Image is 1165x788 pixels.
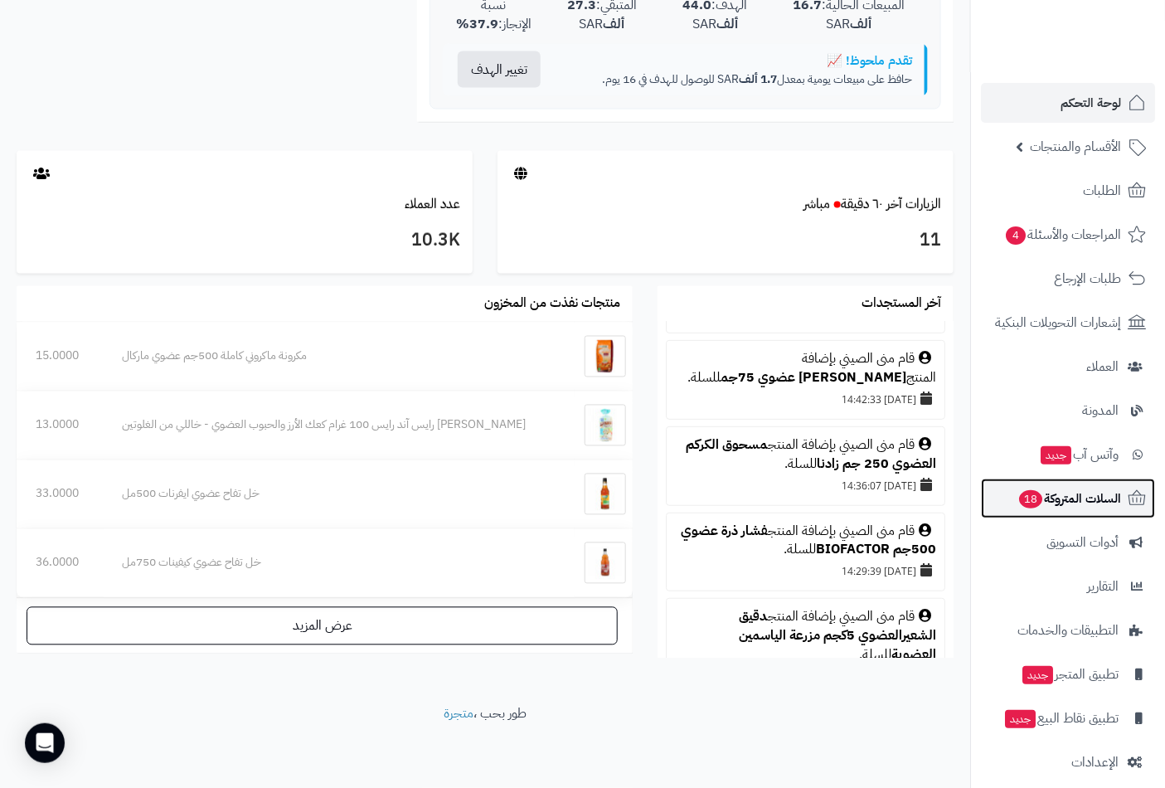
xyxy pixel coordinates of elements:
[585,542,626,584] img: خل تفاح عضوي كيفينات 750مل
[123,486,556,503] div: خل تفاح عضوي ايفرنات 500مل
[675,349,936,387] div: قام منى الصيني بإضافة المنتج للسلة.
[981,523,1155,562] a: أدوات التسويق
[456,14,498,34] strong: 37.9%
[675,559,936,582] div: [DATE] 14:29:39
[739,71,777,88] strong: 1.7 ألف
[981,654,1155,694] a: تطبيق المتجرجديد
[1082,399,1119,422] span: المدونة
[123,348,556,365] div: مكرونة ماكروني كاملة 500جم عضوي ماركال
[1003,707,1119,730] span: تطبيق نقاط البيع
[981,303,1155,343] a: إشعارات التحويلات البنكية
[981,347,1155,387] a: العملاء
[510,226,941,255] h3: 11
[675,607,936,664] div: قام منى الصيني بإضافة المنتج للسلة.
[862,297,941,312] h3: آخر المستجدات
[1021,663,1119,686] span: تطبيق المتجر
[1041,446,1071,465] span: جديد
[1017,487,1121,510] span: السلات المتروكة
[27,607,618,645] a: عرض المزيد
[1086,355,1119,378] span: العملاء
[36,417,85,434] div: 13.0000
[981,435,1155,474] a: وآتس آبجديد
[981,698,1155,738] a: تطبيق نقاط البيعجديد
[484,297,620,312] h3: منتجات نفذت من المخزون
[36,486,85,503] div: 33.0000
[981,610,1155,650] a: التطبيقات والخدمات
[585,336,626,377] img: مكرونة ماكروني كاملة 500جم عضوي ماركال
[981,83,1155,123] a: لوحة التحكم
[681,521,936,560] a: فشار ذرة عضوي 500جم BIOFACTOR
[686,435,936,474] a: مسحوق الكركم العضوي 250 جم زادنا
[123,555,556,572] div: خل تفاح عضوي كيفينات 750مل
[739,606,936,664] a: دقيق الشعيرالعضوي 5كجم مزرعة الياسمين العضوية
[1005,710,1036,728] span: جديد
[1046,531,1119,554] span: أدوات التسويق
[995,311,1121,334] span: إشعارات التحويلات البنكية
[675,474,936,497] div: [DATE] 14:36:07
[981,215,1155,255] a: المراجعات والأسئلة4
[981,479,1155,518] a: السلات المتروكة18
[675,522,936,560] div: قام منى الصيني بإضافة المنتج للسلة.
[405,194,460,214] a: عدد العملاء
[458,51,541,88] button: تغيير الهدف
[981,391,1155,430] a: المدونة
[1017,619,1119,642] span: التطبيقات والخدمات
[25,723,65,763] div: Open Intercom Messenger
[981,171,1155,211] a: الطلبات
[444,704,473,724] a: متجرة
[803,194,830,214] small: مباشر
[1030,135,1121,158] span: الأقسام والمنتجات
[981,567,1155,606] a: التقارير
[1083,179,1121,202] span: الطلبات
[585,474,626,515] img: خل تفاح عضوي ايفرنات 500مل
[721,367,906,387] a: [PERSON_NAME] عضوي 75جم
[36,555,85,572] div: 36.0000
[1004,223,1121,246] span: المراجعات والأسئلة
[29,226,460,255] h3: 10.3K
[981,259,1155,299] a: طلبات الإرجاع
[568,52,912,70] div: تقدم ملحوظ! 📈
[1006,226,1026,245] span: 4
[1039,443,1119,466] span: وآتس آب
[1019,490,1042,508] span: 18
[981,742,1155,782] a: الإعدادات
[803,194,941,214] a: الزيارات آخر ٦٠ دقيقةمباشر
[123,417,556,434] div: [PERSON_NAME] رايس آند رايس 100 غرام كعك الأرز والحبوب العضوي - خاللي من الغلوتين
[568,71,912,88] p: حافظ على مبيعات يومية بمعدل SAR للوصول للهدف في 16 يوم.
[1087,575,1119,598] span: التقارير
[585,405,626,446] img: بروبايوس رايس آند رايس 100 غرام كعك الأرز والحبوب العضوي - خاللي من الغلوتين
[36,348,85,365] div: 15.0000
[675,435,936,474] div: قام منى الصيني بإضافة المنتج للسلة.
[1022,666,1053,684] span: جديد
[1054,267,1121,290] span: طلبات الإرجاع
[675,387,936,411] div: [DATE] 14:42:33
[1061,91,1121,114] span: لوحة التحكم
[1071,751,1119,774] span: الإعدادات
